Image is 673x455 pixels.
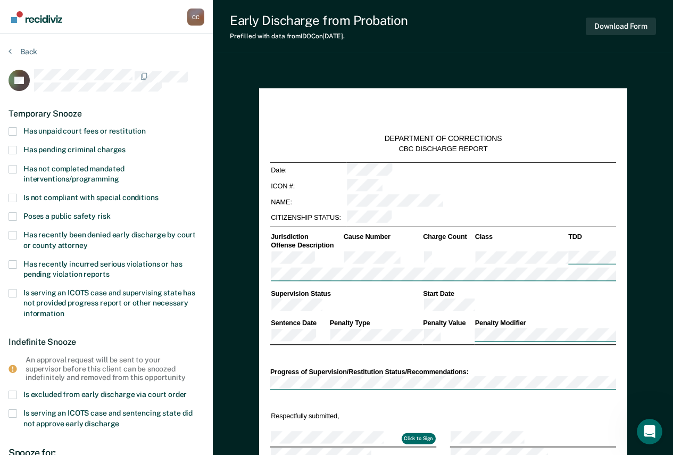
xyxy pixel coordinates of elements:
[270,241,343,250] th: Offense Description
[23,230,196,249] span: Has recently been denied early discharge by court or county attorney
[230,32,408,40] div: Prefilled with data from IDOC on [DATE] .
[422,289,616,298] th: Start Date
[23,409,193,427] span: Is serving an ICOTS case and sentencing state did not approve early discharge
[637,419,662,444] iframe: Intercom live chat
[11,11,62,23] img: Recidiviz
[26,355,196,382] div: An approval request will be sent to your supervisor before this client can be snoozed indefinitel...
[23,390,187,399] span: Is excluded from early discharge via court order
[187,9,204,26] div: C C
[23,212,110,220] span: Poses a public safety risk
[9,328,204,355] div: Indefinite Snooze
[270,233,343,242] th: Jurisdiction
[270,411,436,421] td: Respectfully submitted,
[567,233,616,242] th: TDD
[230,13,408,28] div: Early Discharge from Probation
[9,100,204,127] div: Temporary Snooze
[474,233,568,242] th: Class
[329,319,422,328] th: Penalty Type
[23,164,124,183] span: Has not completed mandated interventions/programming
[9,47,37,56] button: Back
[270,194,346,210] td: NAME:
[270,289,422,298] th: Supervision Status
[343,233,422,242] th: Cause Number
[270,178,346,194] td: ICON #:
[422,233,473,242] th: Charge Count
[23,260,182,278] span: Has recently incurred serious violations or has pending violation reports
[474,319,616,328] th: Penalty Modifier
[23,127,146,135] span: Has unpaid court fees or restitution
[586,18,656,35] button: Download Form
[270,162,346,178] td: Date:
[23,193,158,202] span: Is not compliant with special conditions
[23,145,126,154] span: Has pending criminal charges
[422,319,473,328] th: Penalty Value
[23,288,195,317] span: Is serving an ICOTS case and supervising state has not provided progress report or other necessar...
[401,433,435,444] button: Click to Sign
[398,144,487,153] div: CBC DISCHARGE REPORT
[270,210,346,226] td: CITIZENSHIP STATUS:
[384,134,502,144] div: DEPARTMENT OF CORRECTIONS
[270,367,616,376] div: Progress of Supervision/Restitution Status/Recommendations:
[270,319,329,328] th: Sentence Date
[187,9,204,26] button: Profile dropdown button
